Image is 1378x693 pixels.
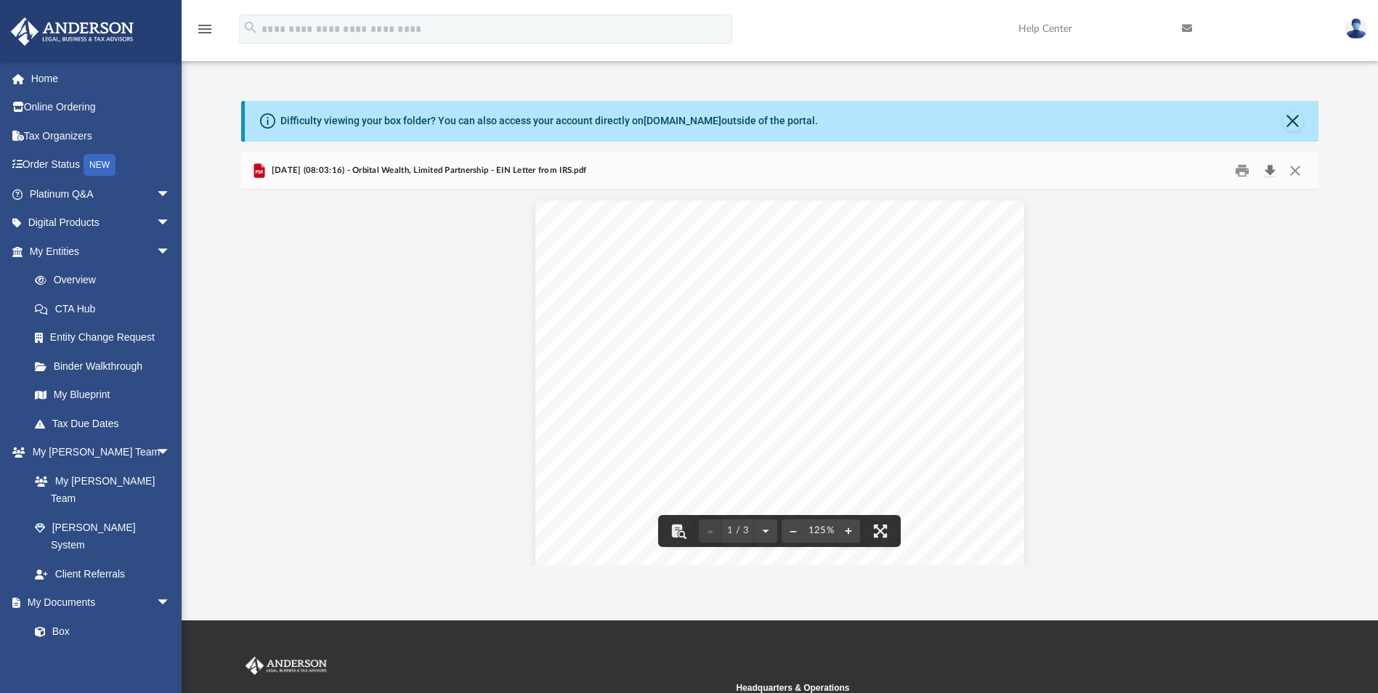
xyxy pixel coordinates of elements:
a: My [PERSON_NAME] Teamarrow_drop_down [10,438,185,467]
div: NEW [84,154,115,176]
a: CTA Hub [20,294,192,323]
a: Entity Change Request [20,323,192,352]
span: arrow_drop_down [156,438,185,468]
button: Zoom in [837,515,860,547]
span: arrow_drop_down [156,588,185,618]
a: Order StatusNEW [10,150,192,180]
span: arrow_drop_down [156,237,185,267]
div: Document Viewer [241,190,1318,564]
a: Binder Walkthrough [20,352,192,381]
span: [DATE] (08:03:16) - Orbital Wealth, Limited Partnership - EIN Letter from IRS.pdf [268,164,586,177]
a: Platinum Q&Aarrow_drop_down [10,179,192,208]
a: My [PERSON_NAME] Team [20,466,178,513]
div: Current zoom level [805,526,837,535]
div: Difficulty viewing your box folder? You can also access your account directly on outside of the p... [280,113,818,129]
a: Overview [20,266,192,295]
button: 1 / 3 [722,515,754,547]
button: Download [1257,159,1283,182]
a: Online Ordering [10,93,192,122]
div: File preview [241,190,1318,564]
a: Box [20,617,178,646]
a: [DOMAIN_NAME] [644,115,721,126]
button: Zoom out [782,515,805,547]
a: menu [196,28,214,38]
span: arrow_drop_down [156,208,185,238]
button: Toggle findbar [662,515,694,547]
a: My Documentsarrow_drop_down [10,588,185,617]
div: Preview [241,152,1318,565]
img: Anderson Advisors Platinum Portal [243,657,330,676]
span: 1 / 3 [722,526,754,535]
a: My Blueprint [20,381,185,410]
button: Close [1282,159,1308,182]
i: menu [196,20,214,38]
button: Print [1228,159,1257,182]
button: Next page [754,515,777,547]
a: Client Referrals [20,559,185,588]
a: Tax Organizers [10,121,192,150]
a: Digital Productsarrow_drop_down [10,208,192,238]
button: Enter fullscreen [864,515,896,547]
a: Home [10,64,192,93]
img: Anderson Advisors Platinum Portal [7,17,138,46]
img: User Pic [1345,18,1367,39]
a: [PERSON_NAME] System [20,513,185,559]
a: Tax Due Dates [20,409,192,438]
button: Close [1283,111,1303,131]
span: arrow_drop_down [156,179,185,209]
i: search [243,20,259,36]
a: My Entitiesarrow_drop_down [10,237,192,266]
